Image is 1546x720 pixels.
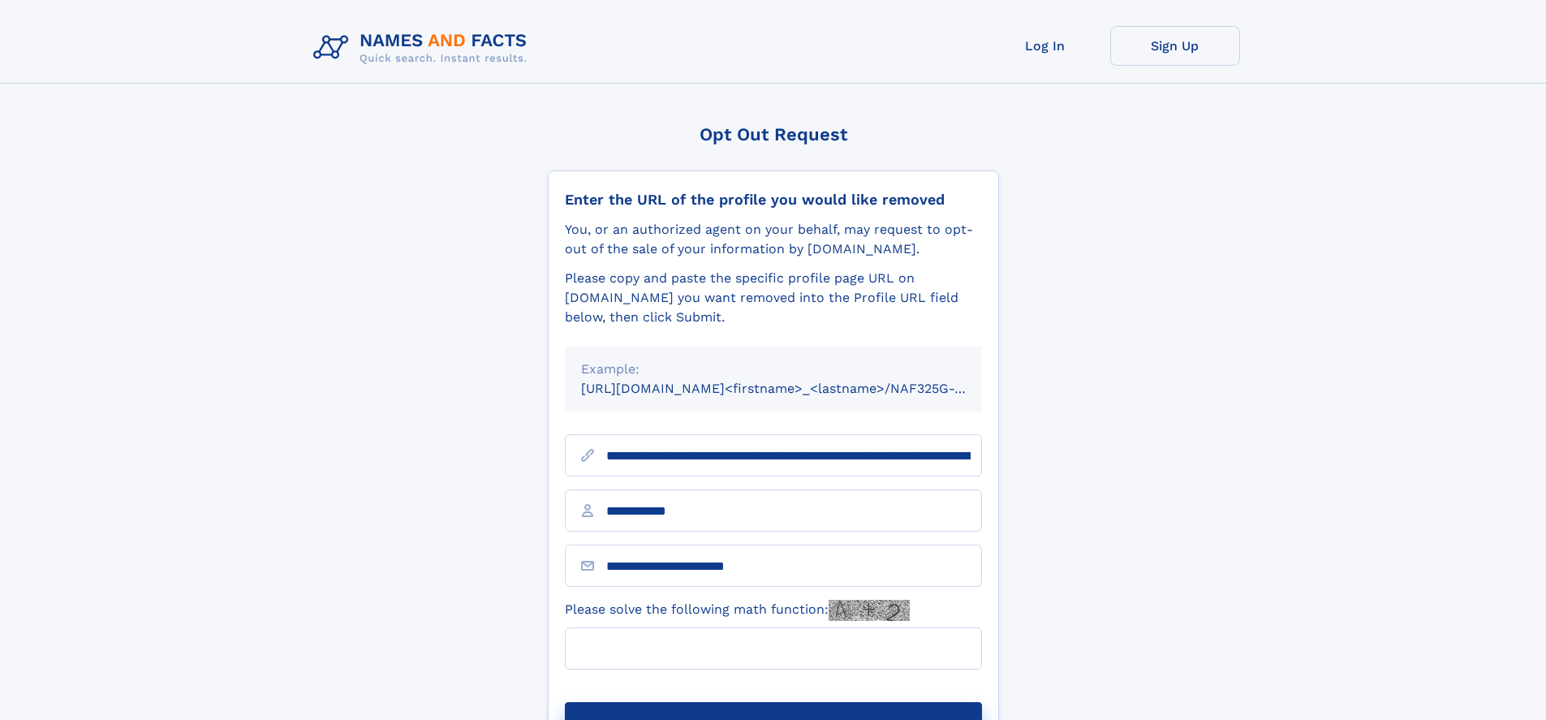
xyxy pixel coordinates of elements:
[1110,26,1240,66] a: Sign Up
[581,360,966,379] div: Example:
[307,26,540,70] img: Logo Names and Facts
[548,124,999,144] div: Opt Out Request
[565,269,982,327] div: Please copy and paste the specific profile page URL on [DOMAIN_NAME] you want removed into the Pr...
[565,220,982,259] div: You, or an authorized agent on your behalf, may request to opt-out of the sale of your informatio...
[581,381,1013,396] small: [URL][DOMAIN_NAME]<firstname>_<lastname>/NAF325G-xxxxxxxx
[980,26,1110,66] a: Log In
[565,191,982,209] div: Enter the URL of the profile you would like removed
[565,600,910,621] label: Please solve the following math function:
